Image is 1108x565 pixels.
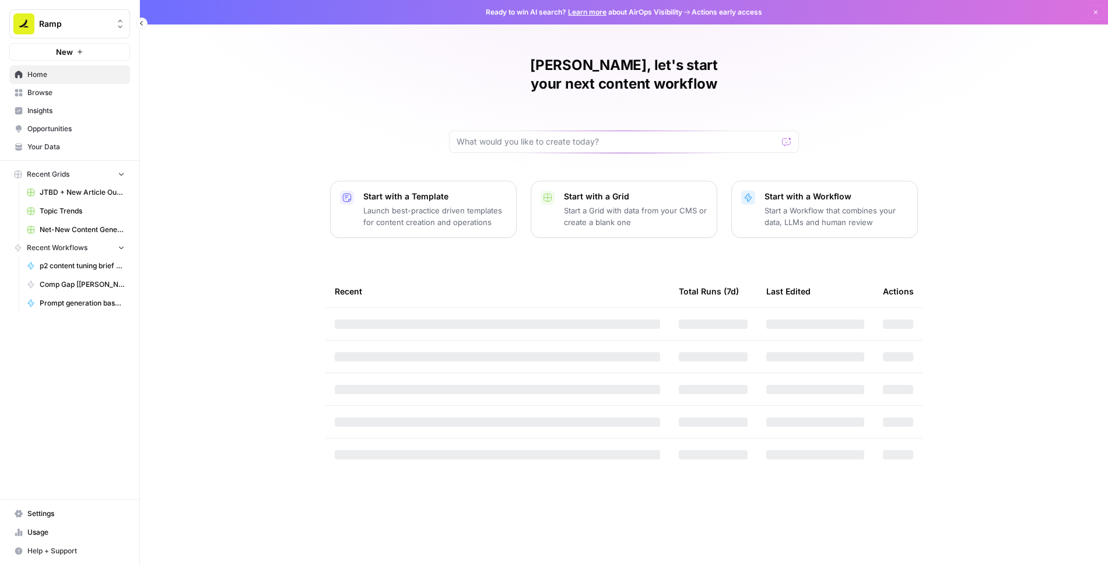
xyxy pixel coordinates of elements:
button: Recent Workflows [9,239,130,257]
span: Opportunities [27,124,125,134]
button: Recent Grids [9,166,130,183]
p: Start with a Workflow [765,191,908,202]
button: Start with a WorkflowStart a Workflow that combines your data, LLMs and human review [731,181,918,238]
a: Learn more [568,8,606,16]
input: What would you like to create today? [457,136,777,148]
span: Prompt generation based on URL v1 [40,298,125,308]
a: p2 content tuning brief generator – 9/14 update [22,257,130,275]
span: Usage [27,527,125,538]
button: Workspace: Ramp [9,9,130,38]
a: Insights [9,101,130,120]
span: Insights [27,106,125,116]
span: Comp Gap [[PERSON_NAME]'s Vers] [40,279,125,290]
div: Actions [883,275,914,307]
span: Actions early access [692,7,762,17]
a: JTBD + New Article Output [22,183,130,202]
a: Opportunities [9,120,130,138]
p: Start with a Grid [564,191,707,202]
a: Your Data [9,138,130,156]
div: Recent [335,275,660,307]
span: Net-New Content Generator - Grid Template [40,224,125,235]
span: Ramp [39,18,110,30]
span: Topic Trends [40,206,125,216]
div: Last Edited [766,275,811,307]
h1: [PERSON_NAME], let's start your next content workflow [449,56,799,93]
span: New [56,46,73,58]
span: p2 content tuning brief generator – 9/14 update [40,261,125,271]
span: Your Data [27,142,125,152]
button: Start with a GridStart a Grid with data from your CMS or create a blank one [531,181,717,238]
a: Home [9,65,130,84]
span: Home [27,69,125,80]
a: Browse [9,83,130,102]
span: Recent Grids [27,169,69,180]
span: Browse [27,87,125,98]
span: Settings [27,508,125,519]
a: Net-New Content Generator - Grid Template [22,220,130,239]
a: Usage [9,523,130,542]
a: Settings [9,504,130,523]
p: Start a Grid with data from your CMS or create a blank one [564,205,707,228]
span: Recent Workflows [27,243,87,253]
span: Ready to win AI search? about AirOps Visibility [486,7,682,17]
button: Start with a TemplateLaunch best-practice driven templates for content creation and operations [330,181,517,238]
div: Total Runs (7d) [679,275,739,307]
button: New [9,43,130,61]
img: Ramp Logo [13,13,34,34]
span: Help + Support [27,546,125,556]
span: JTBD + New Article Output [40,187,125,198]
p: Start with a Template [363,191,507,202]
p: Launch best-practice driven templates for content creation and operations [363,205,507,228]
a: Comp Gap [[PERSON_NAME]'s Vers] [22,275,130,294]
p: Start a Workflow that combines your data, LLMs and human review [765,205,908,228]
button: Help + Support [9,542,130,560]
a: Prompt generation based on URL v1 [22,294,130,313]
a: Topic Trends [22,202,130,220]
